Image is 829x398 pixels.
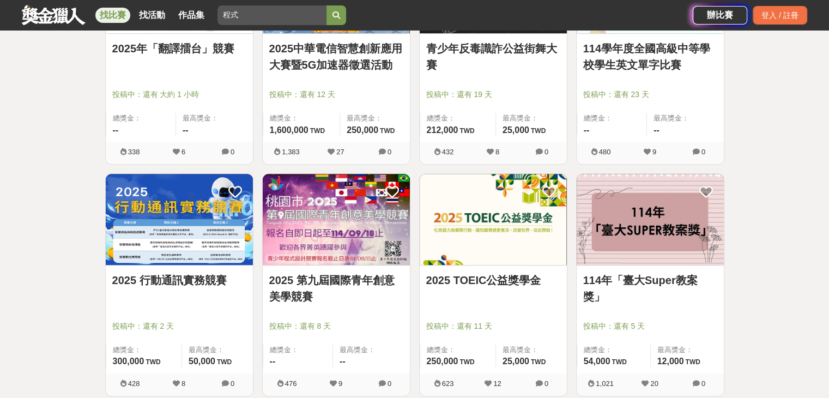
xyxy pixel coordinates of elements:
[583,272,717,305] a: 114年「臺大Super教案獎」
[174,8,209,23] a: 作品集
[270,113,334,124] span: 總獎金：
[612,358,626,366] span: TWD
[653,125,659,135] span: --
[270,345,326,355] span: 總獎金：
[310,127,325,135] span: TWD
[189,345,246,355] span: 最高獎金：
[106,174,253,266] a: Cover Image
[183,125,189,135] span: --
[442,148,454,156] span: 432
[544,148,548,156] span: 0
[347,125,378,135] span: 250,000
[657,357,684,366] span: 12,000
[577,174,724,265] img: Cover Image
[340,357,346,366] span: --
[583,89,717,100] span: 投稿中：還有 23 天
[270,357,276,366] span: --
[503,357,529,366] span: 25,000
[112,40,246,57] a: 2025年「翻譯擂台」競賽
[427,125,458,135] span: 212,000
[112,321,246,332] span: 投稿中：還有 2 天
[495,148,499,156] span: 8
[112,89,246,100] span: 投稿中：還有 大約 1 小時
[269,89,403,100] span: 投稿中：還有 12 天
[231,379,234,388] span: 0
[113,125,119,135] span: --
[701,148,705,156] span: 0
[693,6,747,25] a: 辦比賽
[753,6,807,25] div: 登入 / 註冊
[135,8,170,23] a: 找活動
[106,174,253,265] img: Cover Image
[269,40,403,73] a: 2025中華電信智慧創新應用大賽暨5G加速器徵選活動
[493,379,501,388] span: 12
[285,379,297,388] span: 476
[95,8,130,23] a: 找比賽
[336,148,344,156] span: 27
[420,174,567,266] a: Cover Image
[599,148,611,156] span: 480
[420,174,567,265] img: Cover Image
[584,113,640,124] span: 總獎金：
[544,379,548,388] span: 0
[388,148,391,156] span: 0
[113,113,170,124] span: 總獎金：
[282,148,300,156] span: 1,383
[112,272,246,288] a: 2025 行動通訊實務競賽
[270,125,308,135] span: 1,600,000
[263,174,410,266] a: Cover Image
[231,148,234,156] span: 0
[128,379,140,388] span: 428
[426,89,560,100] span: 投稿中：還有 19 天
[181,148,185,156] span: 6
[652,148,656,156] span: 9
[442,379,454,388] span: 623
[459,358,474,366] span: TWD
[583,321,717,332] span: 投稿中：還有 5 天
[657,345,717,355] span: 最高獎金：
[189,357,215,366] span: 50,000
[426,40,560,73] a: 青少年反毒識詐公益街舞大賽
[503,113,560,124] span: 最高獎金：
[577,174,724,266] a: Cover Image
[263,174,410,265] img: Cover Image
[128,148,140,156] span: 338
[269,272,403,305] a: 2025 第九屆國際青年創意美學競賽
[347,113,403,124] span: 最高獎金：
[183,113,246,124] span: 最高獎金：
[338,379,342,388] span: 9
[653,113,717,124] span: 最高獎金：
[388,379,391,388] span: 0
[531,127,546,135] span: TWD
[503,125,529,135] span: 25,000
[380,127,395,135] span: TWD
[584,345,644,355] span: 總獎金：
[181,379,185,388] span: 8
[531,358,546,366] span: TWD
[340,345,403,355] span: 最高獎金：
[503,345,560,355] span: 最高獎金：
[427,357,458,366] span: 250,000
[217,358,232,366] span: TWD
[583,40,717,73] a: 114學年度全國高級中等學校學生英文單字比賽
[596,379,614,388] span: 1,021
[701,379,705,388] span: 0
[217,5,326,25] input: 2025「洗手新日常：全民 ALL IN」洗手歌全台徵選
[113,345,175,355] span: 總獎金：
[427,113,489,124] span: 總獎金：
[584,125,590,135] span: --
[427,345,489,355] span: 總獎金：
[426,272,560,288] a: 2025 TOEIC公益獎學金
[650,379,658,388] span: 20
[146,358,160,366] span: TWD
[685,358,700,366] span: TWD
[584,357,610,366] span: 54,000
[459,127,474,135] span: TWD
[113,357,144,366] span: 300,000
[269,321,403,332] span: 投稿中：還有 8 天
[426,321,560,332] span: 投稿中：還有 11 天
